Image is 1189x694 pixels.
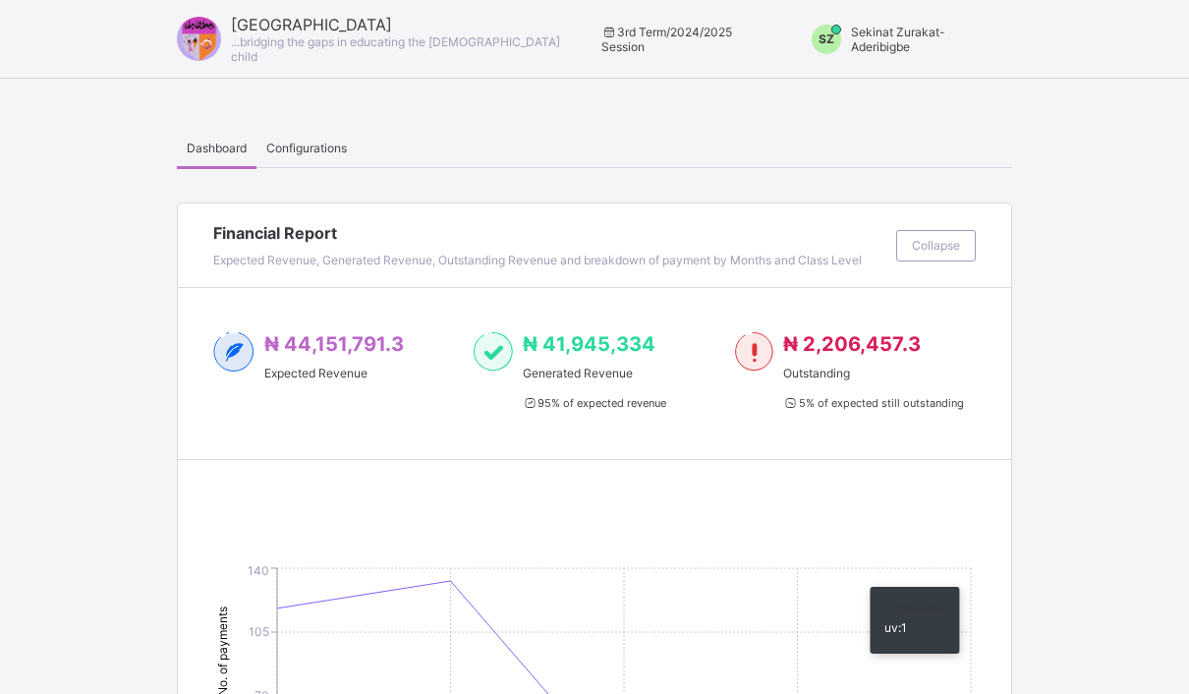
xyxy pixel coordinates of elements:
tspan: 105 [249,624,269,639]
span: Expected Revenue, Generated Revenue, Outstanding Revenue and breakdown of payment by Months and C... [213,253,862,267]
span: Dashboard [187,141,247,155]
span: Sekinat Zurakat-Aderibigbe [851,25,945,54]
span: Collapse [912,238,960,253]
span: Expected Revenue [264,366,404,380]
span: SZ [819,31,834,46]
span: Configurations [266,141,347,155]
img: expected-2.4343d3e9d0c965b919479240f3db56ac.svg [213,332,255,372]
span: 95 % of expected revenue [523,396,666,410]
span: Generated Revenue [523,366,666,380]
img: outstanding-1.146d663e52f09953f639664a84e30106.svg [735,332,773,372]
span: 5 % of expected still outstanding [783,396,963,410]
img: paid-1.3eb1404cbcb1d3b736510a26bbfa3ccb.svg [474,332,512,372]
span: [GEOGRAPHIC_DATA] [231,15,587,34]
span: session/term information [601,25,733,54]
span: ...bridging the gaps in educating the [DEMOGRAPHIC_DATA] child [231,34,560,64]
tspan: 140 [248,563,269,578]
span: Financial Report [213,223,886,243]
span: ₦ 2,206,457.3 [783,332,921,356]
span: ₦ 41,945,334 [523,332,655,356]
span: ₦ 44,151,791.3 [264,332,404,356]
span: Outstanding [783,366,963,380]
